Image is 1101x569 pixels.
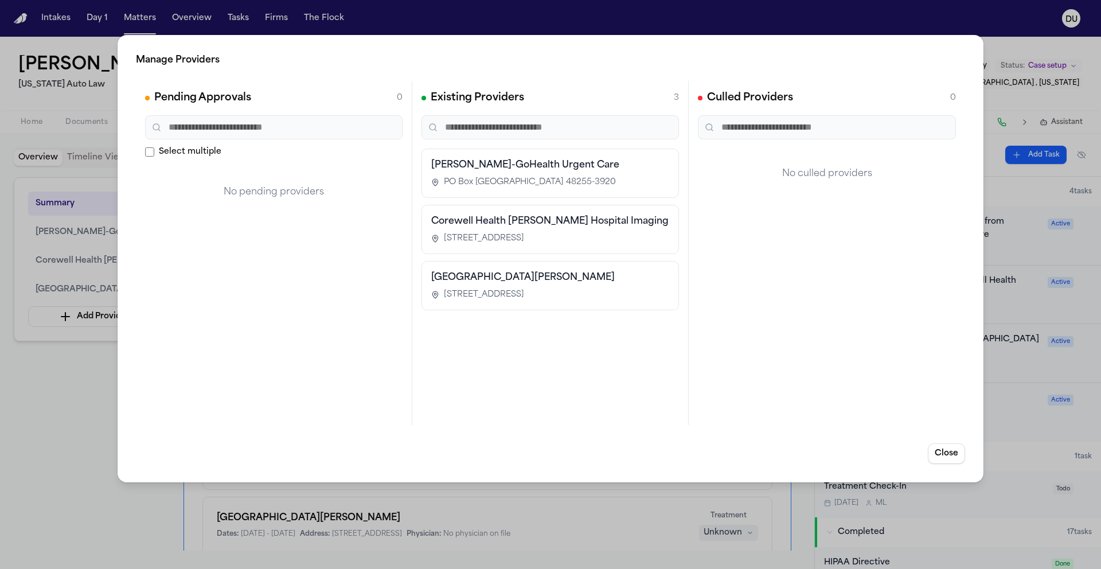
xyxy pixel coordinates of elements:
[674,92,679,104] span: 3
[159,146,221,158] span: Select multiple
[431,158,669,172] h3: [PERSON_NAME]-GoHealth Urgent Care
[928,443,965,464] button: Close
[431,215,669,228] h3: Corewell Health [PERSON_NAME] Hospital Imaging
[698,149,956,199] div: No culled providers
[431,271,669,284] h3: [GEOGRAPHIC_DATA][PERSON_NAME]
[444,289,524,301] span: [STREET_ADDRESS]
[431,90,524,106] h2: Existing Providers
[136,53,965,67] h2: Manage Providers
[950,92,956,104] span: 0
[707,90,793,106] h2: Culled Providers
[145,167,403,217] div: No pending providers
[444,177,616,188] span: PO Box [GEOGRAPHIC_DATA] 48255-3920
[444,233,524,244] span: [STREET_ADDRESS]
[397,92,403,104] span: 0
[145,147,154,157] input: Select multiple
[154,90,251,106] h2: Pending Approvals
